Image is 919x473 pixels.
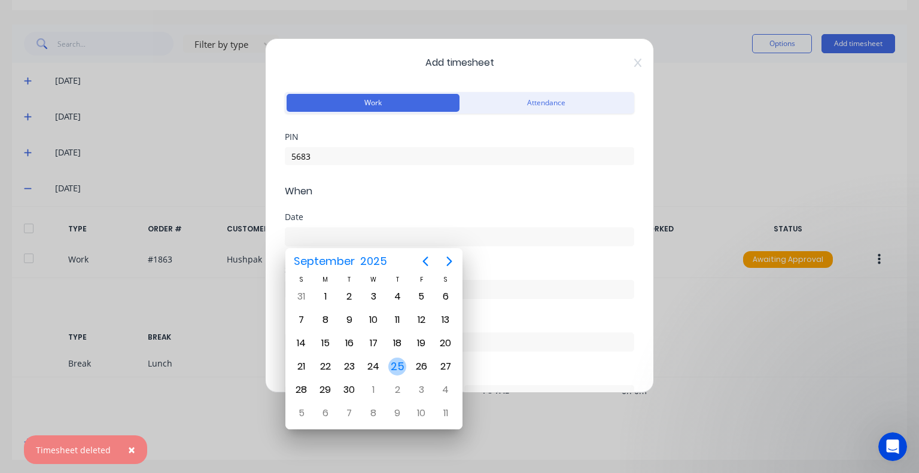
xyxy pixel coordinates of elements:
div: Tuesday, September 2, 2025 [340,288,358,306]
div: Thursday, September 11, 2025 [388,311,406,329]
span: Help [200,393,219,401]
div: Sunday, September 28, 2025 [293,381,311,399]
div: F [409,274,433,285]
div: Wednesday, September 24, 2025 [364,358,382,376]
div: Friday, September 5, 2025 [412,288,430,306]
button: Attendance [459,94,632,112]
div: Sunday, September 21, 2025 [293,358,311,376]
div: Monday, October 6, 2025 [317,404,334,422]
div: Factory Weekly Updates - [DATE] [25,289,193,302]
div: AI Agent and team can help [25,164,200,176]
button: Close [116,435,147,464]
button: Previous page [413,249,437,273]
span: September [291,251,358,272]
div: Tuesday, September 9, 2025 [340,311,358,329]
div: New feature [25,269,83,282]
button: Help [179,363,239,411]
div: Hey, Factory pro there👋 [25,304,193,317]
div: Tuesday, September 16, 2025 [340,334,358,352]
div: Monday, September 8, 2025 [317,311,334,329]
div: Sunday, September 14, 2025 [293,334,311,352]
div: M [314,274,337,285]
div: Friday, October 10, 2025 [412,404,430,422]
div: Wednesday, September 17, 2025 [364,334,382,352]
div: Saturday, October 4, 2025 [437,381,455,399]
div: Date [285,213,634,221]
p: How can we help? [24,105,215,126]
div: Tuesday, October 7, 2025 [340,404,358,422]
input: Enter PIN [285,147,634,165]
button: Work [287,94,459,112]
div: Improvement [88,269,151,282]
div: Ask a questionAI Agent and team can help [12,141,227,187]
div: Saturday, September 27, 2025 [437,358,455,376]
div: Monday, September 22, 2025 [317,358,334,376]
div: T [337,274,361,285]
button: News [120,363,179,411]
div: Tuesday, September 30, 2025 [340,381,358,399]
span: Add timesheet [285,56,634,70]
div: S [433,274,457,285]
div: Saturday, October 11, 2025 [437,404,455,422]
iframe: Intercom live chat [878,432,907,461]
div: Ask a question [25,151,200,164]
div: Thursday, September 4, 2025 [388,288,406,306]
div: Friday, September 26, 2025 [412,358,430,376]
div: Tuesday, September 23, 2025 [340,358,358,376]
div: Monday, September 15, 2025 [317,334,334,352]
p: Hi [PERSON_NAME] [24,85,215,105]
span: 2025 [358,251,390,272]
div: New featureImprovementFactory Weekly Updates - [DATE]Hey, Factory pro there👋 [12,259,227,327]
div: Wednesday, October 1, 2025 [364,381,382,399]
div: Monday, September 29, 2025 [317,381,334,399]
span: Messages [69,393,111,401]
div: Today, Thursday, September 25, 2025 [388,358,406,376]
span: News [138,393,161,401]
div: Close [206,19,227,41]
div: Thursday, September 18, 2025 [388,334,406,352]
div: PIN [285,133,634,141]
input: 0 [465,386,486,404]
div: Thursday, October 2, 2025 [388,381,406,399]
div: T [385,274,409,285]
div: Saturday, September 6, 2025 [437,288,455,306]
button: Share it with us [25,220,215,244]
div: Thursday, October 9, 2025 [388,404,406,422]
div: Friday, September 19, 2025 [412,334,430,352]
div: Wednesday, September 10, 2025 [364,311,382,329]
div: Timesheet deleted [36,444,111,456]
button: September2025 [287,251,395,272]
button: Messages [60,363,120,411]
label: minutes [489,389,634,404]
div: Wednesday, September 3, 2025 [364,288,382,306]
div: Sunday, October 5, 2025 [293,404,311,422]
div: Monday, September 1, 2025 [317,288,334,306]
h2: Factory Feature Walkthroughs [25,343,215,356]
div: S [290,274,314,285]
h2: Have an idea or feature request? [25,203,215,215]
div: W [361,274,385,285]
div: Sunday, September 7, 2025 [293,311,311,329]
div: Sunday, August 31, 2025 [293,288,311,306]
button: Next page [437,249,461,273]
div: Wednesday, October 8, 2025 [364,404,382,422]
div: Friday, October 3, 2025 [412,381,430,399]
div: Friday, September 12, 2025 [412,311,430,329]
span: × [128,441,135,458]
span: Home [16,393,43,401]
div: Saturday, September 20, 2025 [437,334,455,352]
img: logo [24,23,95,42]
div: Saturday, September 13, 2025 [437,311,455,329]
span: When [285,184,634,199]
